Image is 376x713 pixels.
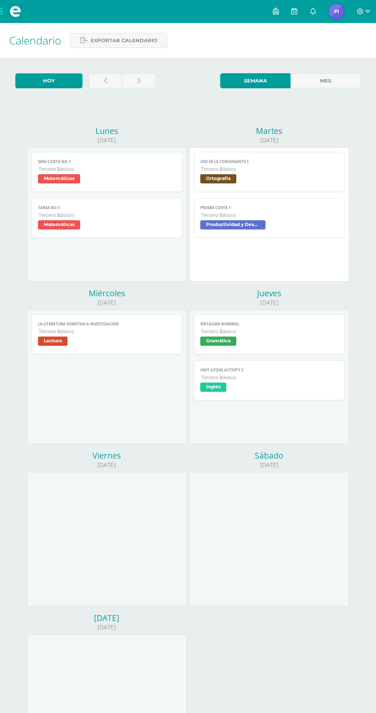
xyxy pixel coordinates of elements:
span: Inglés [200,383,226,392]
div: [DATE] [27,612,187,623]
a: Hoy [15,73,82,88]
span: Matemáticas [38,174,80,183]
span: Ortografía [200,174,236,183]
a: Uso de la consonante STercero BásicosOrtografía [194,152,344,192]
a: Semana [220,73,290,88]
span: Tarea No.1 [38,205,175,210]
div: [DATE] [189,136,349,144]
span: Tercero Básicos [201,166,338,172]
div: Lunes [27,125,187,136]
span: Tercero Básicos [39,166,175,172]
span: Tercero Básicos [39,328,175,335]
a: Mes [290,73,361,88]
div: Martes [189,125,349,136]
span: Unit 4 Zone Activity 2 [200,368,338,373]
div: Jueves [189,288,349,299]
a: Mini Corto No.1Tercero BásicosMatemáticas [31,152,182,192]
div: Miércoles [27,288,187,299]
span: Tercero Básicos [201,212,338,218]
div: [DATE] [27,461,187,469]
a: Exportar calendario [70,33,167,48]
a: La literatura sometida a investigaciónTercero BásicosLectura [31,314,182,354]
span: Matemáticas [38,220,80,229]
span: Mini Corto No.1 [38,159,175,164]
span: Productividad y Desarrollo [200,220,266,229]
div: [DATE] [27,299,187,307]
div: Viernes [27,450,187,461]
span: La literatura sometida a investigación [38,322,175,327]
span: PRUEBA CORTA 1 [200,205,338,210]
span: Calendario [9,33,61,48]
img: 34c024cd673641ed789563b5c4db78d8.png [329,4,344,19]
a: Unit 4 Zone Activity 2Tercero BásicosInglés [194,360,344,400]
span: Uso de la consonante S [200,159,338,164]
div: [DATE] [27,623,187,631]
span: Tercero Básicos [201,328,338,335]
span: Gramática [200,337,236,346]
a: Sintagma nominalTercero BásicosGramática [194,314,344,354]
div: [DATE] [189,461,349,469]
span: Sintagma nominal [200,322,338,327]
span: Tercero Básicos [201,374,338,381]
span: Tercero Básicos [39,212,175,218]
span: Exportar calendario [91,33,157,48]
span: Lectura [38,337,68,346]
div: Sábado [189,450,349,461]
div: [DATE] [189,299,349,307]
a: Tarea No.1Tercero BásicosMatemáticas [31,198,182,238]
a: PRUEBA CORTA 1Tercero BásicosProductividad y Desarrollo [194,198,344,238]
div: [DATE] [27,136,187,144]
